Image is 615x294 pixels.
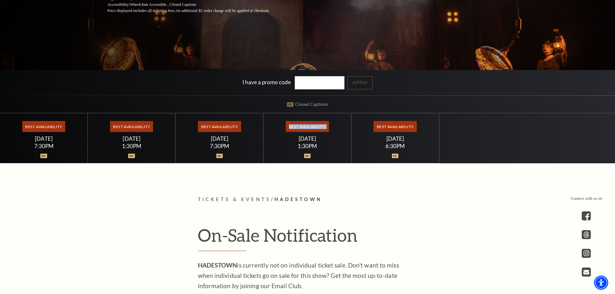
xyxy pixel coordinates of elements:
strong: HADESTOWN [198,261,237,269]
span: Hadestown [274,197,322,202]
span: Best Availability [110,121,153,132]
p: / [198,196,417,204]
div: 1:30PM [271,143,343,149]
label: I have a promo code [242,79,291,86]
a: Open this option - open in a new tab [582,268,591,277]
span: Wheelchair Accessible , Closed Captions [129,2,196,7]
div: [DATE] [359,135,431,142]
a: threads.com - open in a new tab [582,230,591,239]
div: [DATE] [8,135,80,142]
div: 7:30PM [183,143,256,149]
span: An additional $5 order charge will be applied at checkout. [175,8,269,13]
p: is currently not on individual ticket sale. Don't want to miss when individual tickets go on sale... [198,260,408,291]
a: instagram - open in a new tab [582,249,591,258]
div: 1:30PM [96,143,168,149]
p: Accessibility: [108,2,285,8]
span: Tickets & Events [198,197,271,202]
span: Best Availability [374,121,416,132]
h2: On-Sale Notification [198,225,417,251]
a: facebook - open in a new tab [582,211,591,220]
div: [DATE] [183,135,256,142]
div: 7:30PM [8,143,80,149]
div: Accessibility Menu [594,276,608,290]
span: Best Availability [198,121,241,132]
div: [DATE] [271,135,343,142]
span: Best Availability [22,121,65,132]
p: Connect with us on [571,196,602,202]
div: [DATE] [96,135,168,142]
span: Best Availability [286,121,329,132]
p: Price displayed includes all ticketing fees. [108,8,285,14]
div: 6:30PM [359,143,431,149]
